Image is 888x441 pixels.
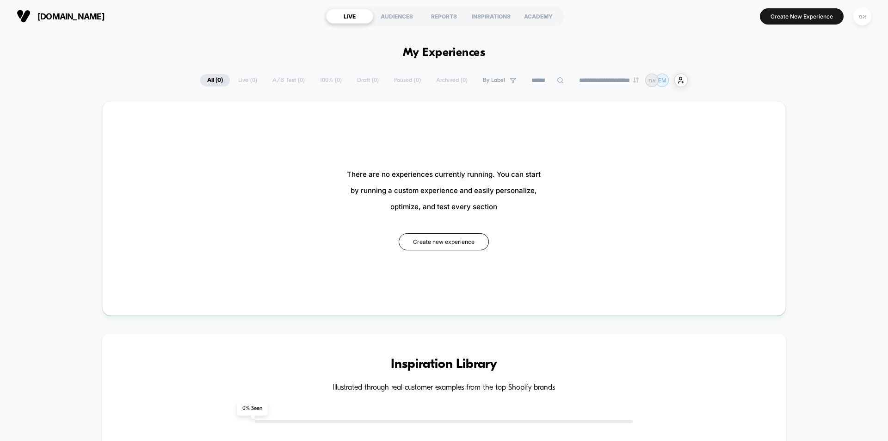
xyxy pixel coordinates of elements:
[633,77,639,83] img: end
[468,9,515,24] div: INSPIRATIONS
[200,74,230,87] span: All ( 0 )
[851,7,874,26] button: אמ
[17,9,31,23] img: Visually logo
[515,9,562,24] div: ACADEMY
[760,8,844,25] button: Create New Experience
[403,46,486,60] h1: My Experiences
[373,9,420,24] div: AUDIENCES
[420,9,468,24] div: REPORTS
[5,236,19,250] button: Play, NEW DEMO 2025-VEED.mp4
[658,77,666,84] p: EM
[37,12,105,21] span: [DOMAIN_NAME]
[326,9,373,24] div: LIVE
[321,238,342,248] div: Current time
[399,233,489,250] button: Create new experience
[347,166,541,215] span: There are no experiences currently running. You can start by running a custom experience and easi...
[648,77,656,84] p: אמ
[7,223,448,232] input: Seek
[237,402,268,416] span: 0 % Seen
[130,384,758,392] h4: Illustrated through real customer examples from the top Shopify brands
[483,77,505,84] span: By Label
[853,7,871,25] div: אמ
[14,9,107,24] button: [DOMAIN_NAME]
[216,117,238,139] button: Play, NEW DEMO 2025-VEED.mp4
[130,357,758,372] h3: Inspiration Library
[344,238,368,248] div: Duration
[386,239,414,248] input: Volume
